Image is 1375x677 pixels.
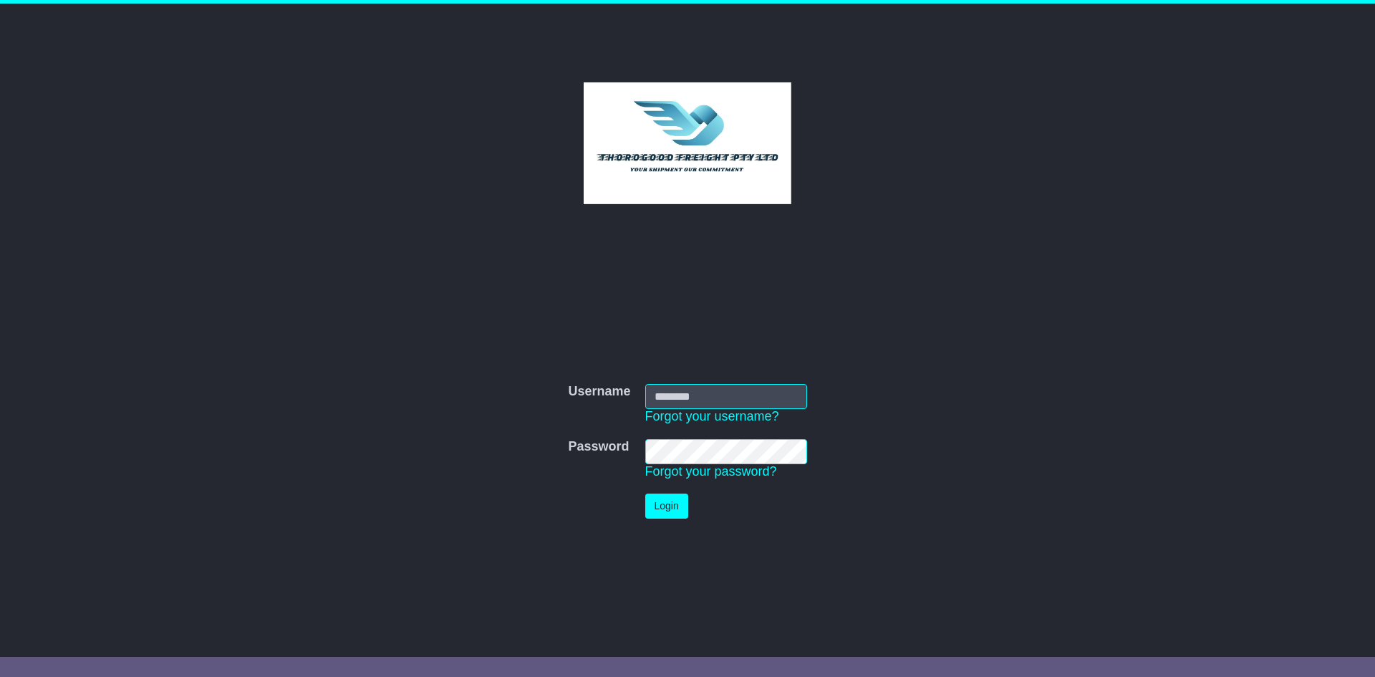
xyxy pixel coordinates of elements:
[568,439,629,455] label: Password
[645,494,688,519] button: Login
[568,384,630,400] label: Username
[645,464,777,479] a: Forgot your password?
[645,409,779,423] a: Forgot your username?
[584,82,792,204] img: Thorogood Freight Pty Ltd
